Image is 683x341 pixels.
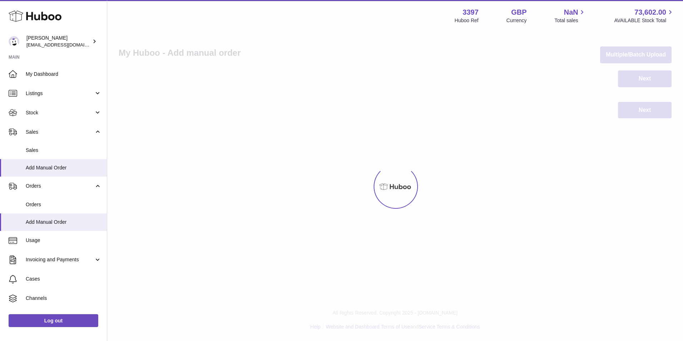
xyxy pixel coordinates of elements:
[26,295,101,302] span: Channels
[564,8,578,17] span: NaN
[614,17,674,24] span: AVAILABLE Stock Total
[26,256,94,263] span: Invoicing and Payments
[614,8,674,24] a: 73,602.00 AVAILABLE Stock Total
[26,276,101,282] span: Cases
[26,71,101,78] span: My Dashboard
[26,90,94,97] span: Listings
[26,201,101,208] span: Orders
[463,8,479,17] strong: 3397
[507,17,527,24] div: Currency
[9,314,98,327] a: Log out
[26,183,94,189] span: Orders
[554,17,586,24] span: Total sales
[9,36,19,47] img: sales@canchema.com
[26,219,101,226] span: Add Manual Order
[26,42,105,48] span: [EMAIL_ADDRESS][DOMAIN_NAME]
[455,17,479,24] div: Huboo Ref
[634,8,666,17] span: 73,602.00
[26,164,101,171] span: Add Manual Order
[26,237,101,244] span: Usage
[26,147,101,154] span: Sales
[26,109,94,116] span: Stock
[26,35,91,48] div: [PERSON_NAME]
[554,8,586,24] a: NaN Total sales
[26,129,94,135] span: Sales
[511,8,527,17] strong: GBP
